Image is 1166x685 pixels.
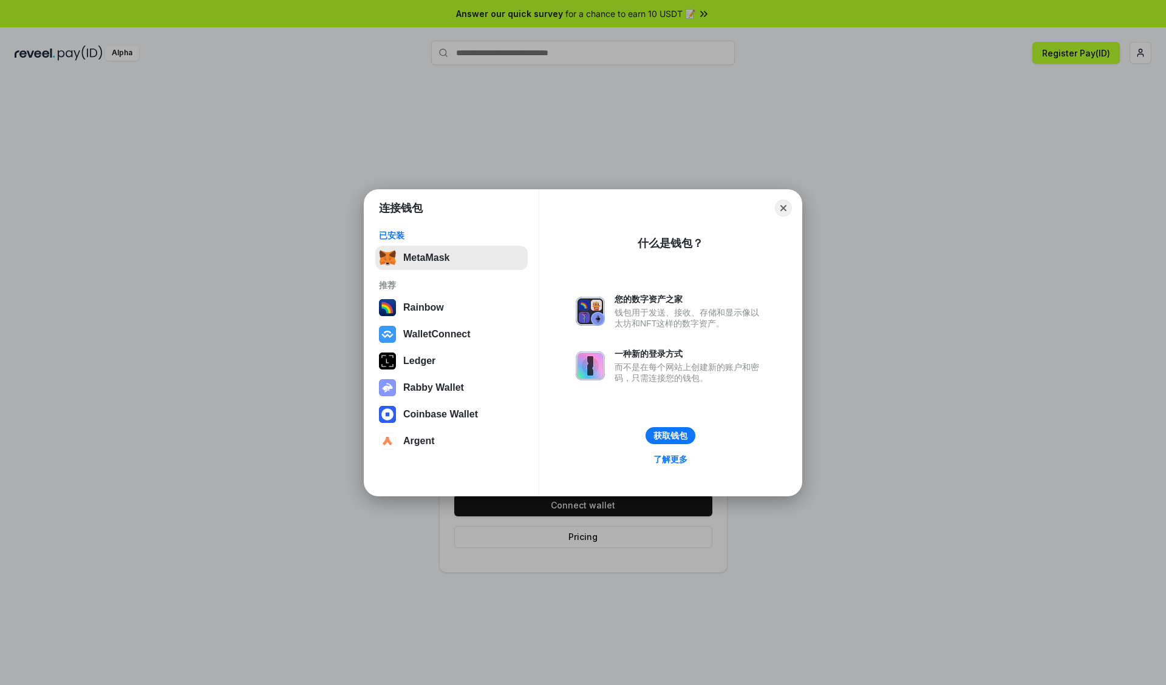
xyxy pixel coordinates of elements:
[615,294,765,305] div: 您的数字资产之家
[403,252,449,263] div: MetaMask
[379,406,396,423] img: svg+xml,%3Csvg%20width%3D%2228%22%20height%3D%2228%22%20viewBox%3D%220%200%2028%2028%22%20fill%3D...
[379,379,396,396] img: svg+xml,%3Csvg%20xmlns%3D%22http%3A%2F%2Fwww.w3.org%2F2000%2Fsvg%22%20fill%3D%22none%22%20viewBox...
[375,295,528,320] button: Rainbow
[379,201,423,215] h1: 连接钱包
[375,246,528,270] button: MetaMask
[653,430,687,441] div: 获取钱包
[379,433,396,450] img: svg+xml,%3Csvg%20width%3D%2228%22%20height%3D%2228%22%20viewBox%3D%220%200%2028%2028%22%20fill%3D...
[646,451,695,467] a: 了解更多
[403,409,478,420] div: Coinbase Wallet
[375,402,528,427] button: Coinbase Wallet
[379,353,396,369] img: svg+xml,%3Csvg%20xmlns%3D%22http%3A%2F%2Fwww.w3.org%2F2000%2Fsvg%22%20width%3D%2228%22%20height%3...
[403,356,435,366] div: Ledger
[403,302,444,313] div: Rainbow
[646,427,695,444] button: 获取钱包
[403,382,464,393] div: Rabby Wallet
[379,299,396,316] img: svg+xml,%3Csvg%20width%3D%22120%22%20height%3D%22120%22%20viewBox%3D%220%200%20120%20120%22%20fil...
[775,200,792,217] button: Close
[403,329,471,340] div: WalletConnect
[638,236,703,251] div: 什么是钱包？
[375,349,528,373] button: Ledger
[375,322,528,346] button: WalletConnect
[379,326,396,343] img: svg+xml,%3Csvg%20width%3D%2228%22%20height%3D%2228%22%20viewBox%3D%220%200%2028%2028%22%20fill%3D...
[615,307,765,329] div: 钱包用于发送、接收、存储和显示像以太坊和NFT这样的数字资产。
[653,454,687,465] div: 了解更多
[615,348,765,359] div: 一种新的登录方式
[379,280,524,291] div: 推荐
[403,436,435,447] div: Argent
[576,297,605,326] img: svg+xml,%3Csvg%20xmlns%3D%22http%3A%2F%2Fwww.w3.org%2F2000%2Fsvg%22%20fill%3D%22none%22%20viewBox...
[576,351,605,380] img: svg+xml,%3Csvg%20xmlns%3D%22http%3A%2F%2Fwww.w3.org%2F2000%2Fsvg%22%20fill%3D%22none%22%20viewBox...
[615,362,765,383] div: 而不是在每个网站上创建新的账户和密码，只需连接您的钱包。
[375,376,528,400] button: Rabby Wallet
[379,230,524,241] div: 已安装
[379,249,396,266] img: svg+xml,%3Csvg%20fill%3D%22none%22%20height%3D%2233%22%20viewBox%3D%220%200%2035%2033%22%20width%...
[375,429,528,453] button: Argent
